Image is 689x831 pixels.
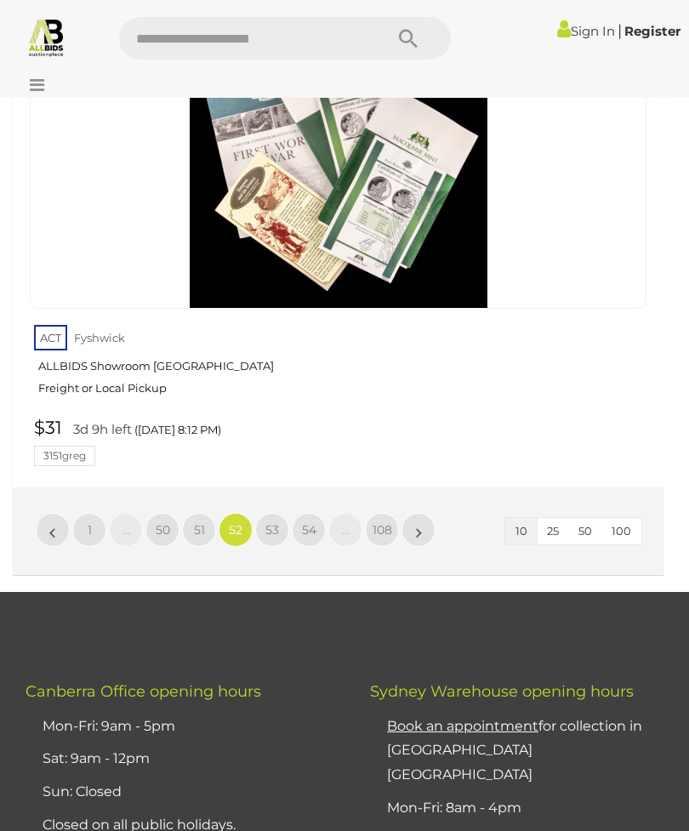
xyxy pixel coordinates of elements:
[34,322,646,409] a: ACT Fyshwick ALLBIDS Showroom [GEOGRAPHIC_DATA] Freight or Local Pickup
[182,513,216,547] a: 51
[26,682,261,701] span: Canberra Office opening hours
[537,518,569,544] button: 25
[292,513,326,547] a: 54
[328,513,362,547] a: …
[557,23,615,39] a: Sign In
[515,524,527,538] span: 10
[387,718,642,783] a: Book an appointmentfor collection in [GEOGRAPHIC_DATA] [GEOGRAPHIC_DATA]
[36,513,70,547] a: «
[38,776,327,809] li: Sun: Closed
[370,682,634,701] span: Sydney Warehouse opening hours
[194,522,205,538] span: 51
[401,513,436,547] a: »
[265,522,279,538] span: 53
[145,513,179,547] a: 50
[88,522,92,538] span: 1
[72,513,106,547] a: 1
[366,17,451,60] button: Search
[302,522,316,538] span: 54
[156,522,170,538] span: 50
[601,518,641,544] button: 100
[38,710,327,743] li: Mon-Fri: 9am - 5pm
[547,524,559,538] span: 25
[30,418,651,467] a: $31 3d 9h left ([DATE] 8:12 PM) 3151greg
[618,21,622,40] span: |
[365,513,399,547] a: 108
[612,524,631,538] span: 100
[624,23,680,39] a: Register
[383,792,672,825] li: Mon-Fri: 8am - 4pm
[387,718,538,734] u: Book an appointment
[219,513,253,547] a: 52
[38,743,327,776] li: Sat: 9am - 12pm
[568,518,602,544] button: 50
[229,522,242,538] span: 52
[26,17,66,57] img: Allbids.com.au
[30,9,646,309] a: Australian Macquarie Mint First World War Silver Coins, Gallipoli Landing and Simpson and His Don...
[505,518,538,544] button: 10
[373,522,392,538] span: 108
[190,10,487,308] img: Australian Macquarie Mint First World War Silver Coins, Gallipoli Landing and Simpson and His Don...
[578,524,592,538] span: 50
[109,513,143,547] a: …
[255,513,289,547] a: 53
